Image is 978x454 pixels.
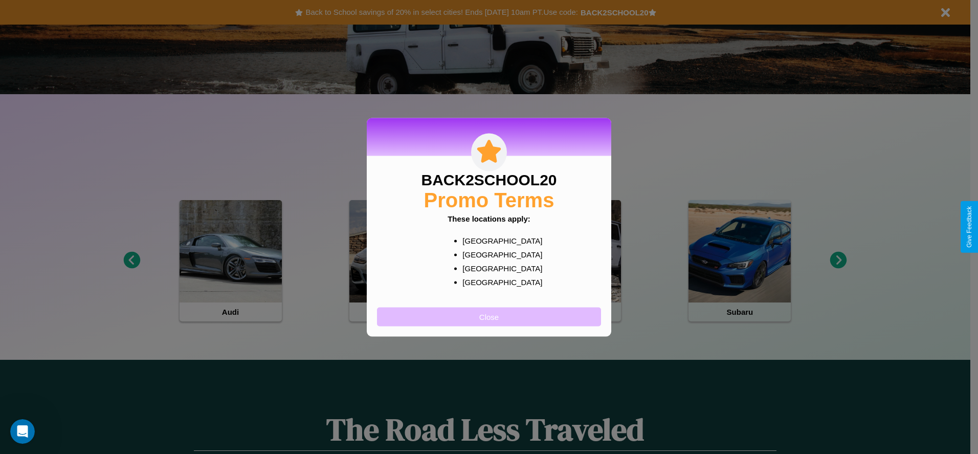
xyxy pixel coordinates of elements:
[377,307,601,326] button: Close
[462,247,536,261] p: [GEOGRAPHIC_DATA]
[10,419,35,444] iframe: Intercom live chat
[421,171,557,188] h3: BACK2SCHOOL20
[462,275,536,289] p: [GEOGRAPHIC_DATA]
[462,233,536,247] p: [GEOGRAPHIC_DATA]
[966,206,973,248] div: Give Feedback
[448,214,530,223] b: These locations apply:
[462,261,536,275] p: [GEOGRAPHIC_DATA]
[424,188,554,211] h2: Promo Terms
